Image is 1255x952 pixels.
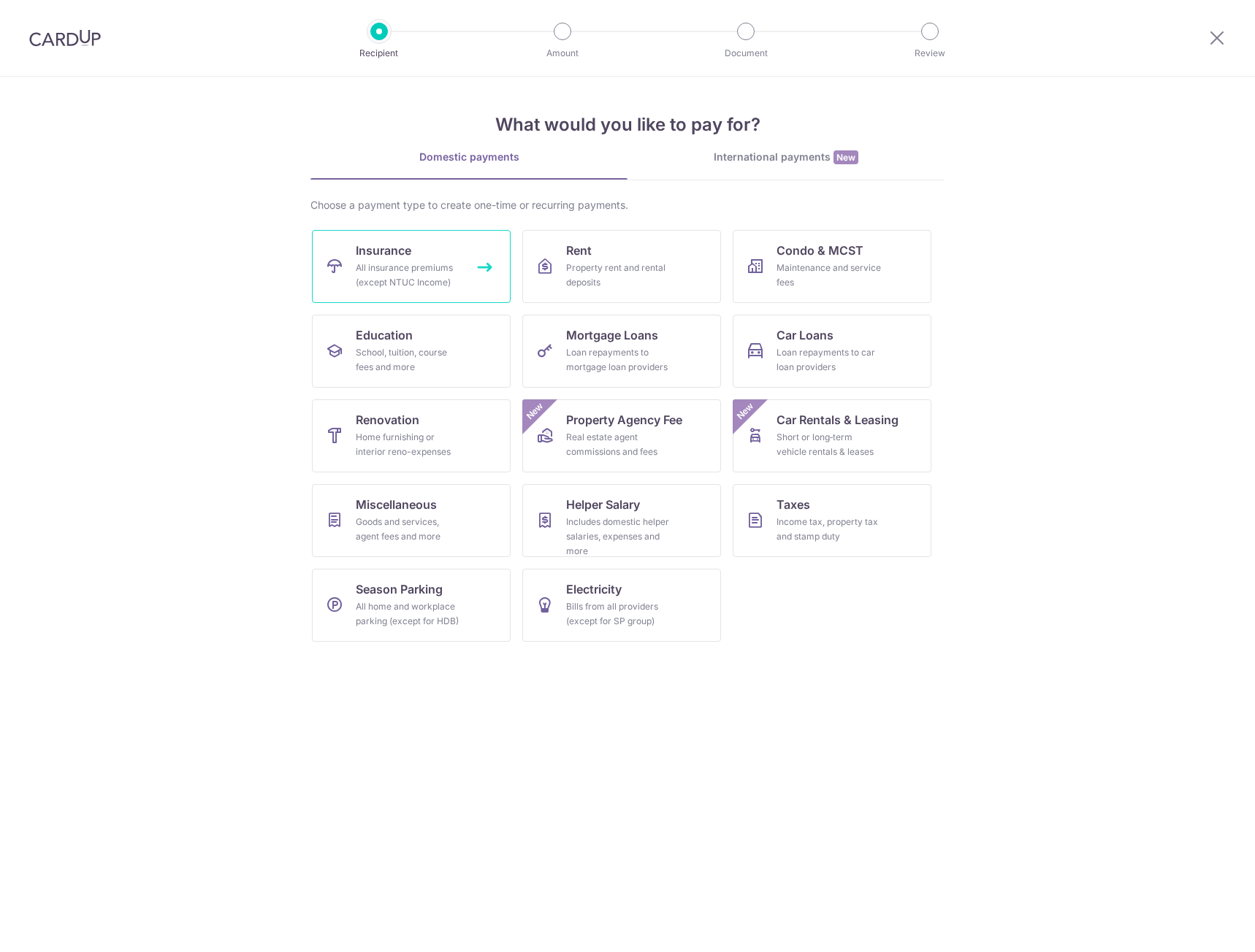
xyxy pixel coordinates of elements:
[733,315,931,388] a: Car LoansLoan repayments to car loan providers
[834,150,858,164] span: New
[566,496,640,513] span: Helper Salary
[733,484,931,557] a: TaxesIncome tax, property tax and stamp duty
[692,46,800,61] p: Document
[356,515,461,544] div: Goods and services, agent fees and more
[876,46,984,61] p: Review
[733,399,931,472] a: Car Rentals & LeasingShort or long‑term vehicle rentals & leasesNew
[356,261,461,290] div: All insurance premiums (except NTUC Income)
[566,261,671,290] div: Property rent and rental deposits
[523,399,547,423] span: New
[312,230,511,303] a: InsuranceAll insurance premiums (except NTUC Income)
[356,326,413,344] span: Education
[566,326,658,344] span: Mortgage Loans
[627,150,945,165] div: International payments
[733,399,758,423] span: New
[522,399,721,472] a: Property Agency FeeReal estate agent commissions and feesNew
[566,411,682,429] span: Property Agency Fee
[356,430,461,459] div: Home furnishing or interior reno-expenses
[566,515,671,558] div: Includes domestic helper salaries, expenses and more
[777,345,882,375] div: Loan repayments to car loan providers
[566,599,671,629] div: Bills from all providers (except for SP group)
[325,46,433,61] p: Recipient
[522,484,721,557] a: Helper SalaryIncludes domestic helper salaries, expenses and more
[566,242,592,259] span: Rent
[356,345,461,375] div: School, tuition, course fees and more
[566,430,671,459] div: Real estate agent commissions and fees
[733,230,931,303] a: Condo & MCSTMaintenance and service fees
[310,198,945,212] div: Choose a payment type to create one-time or recurring payments.
[312,484,511,557] a: MiscellaneousGoods and services, agent fees and more
[29,29,101,47] img: CardUp
[310,150,627,164] div: Domestic payments
[777,326,834,344] span: Car Loans
[566,345,671,375] div: Loan repayments to mortgage loan providers
[310,112,945,138] h4: What would you like to pay for?
[777,496,810,513] span: Taxes
[777,411,899,429] span: Car Rentals & Leasing
[522,569,721,642] a: ElectricityBills from all providers (except for SP group)
[312,399,511,472] a: RenovationHome furnishing or interior reno-expenses
[777,515,882,544] div: Income tax, property tax and stamp duty
[522,230,721,303] a: RentProperty rent and rental deposits
[777,430,882,459] div: Short or long‑term vehicle rentals & leases
[356,242,411,259] span: Insurance
[312,569,511,642] a: Season ParkingAll home and workplace parking (except for HDB)
[356,411,419,429] span: Renovation
[566,580,622,598] span: Electricity
[508,46,617,61] p: Amount
[522,315,721,388] a: Mortgage LoansLoan repayments to mortgage loan providers
[356,599,461,629] div: All home and workplace parking (except for HDB)
[777,242,863,259] span: Condo & MCST
[777,261,882,290] div: Maintenance and service fees
[356,580,443,598] span: Season Parking
[356,496,437,513] span: Miscellaneous
[312,315,511,388] a: EducationSchool, tuition, course fees and more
